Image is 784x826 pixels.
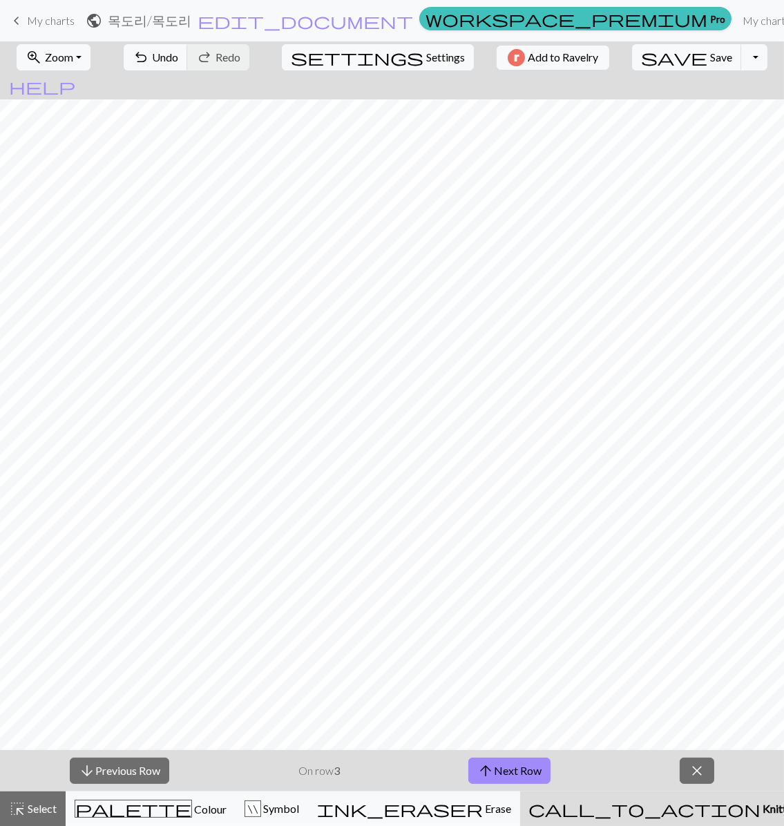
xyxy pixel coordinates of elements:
[632,44,742,70] button: Save
[261,802,299,815] span: Symbol
[198,11,413,30] span: edit_document
[334,764,340,777] strong: 3
[282,44,474,70] button: SettingsSettings
[477,761,494,780] span: arrow_upward
[528,49,598,66] span: Add to Ravelry
[483,802,511,815] span: Erase
[291,48,423,67] span: settings
[8,11,25,30] span: keyboard_arrow_left
[75,799,191,818] span: palette
[710,50,732,64] span: Save
[192,803,227,816] span: Colour
[79,761,95,780] span: arrow_downward
[426,49,465,66] span: Settings
[317,799,483,818] span: ink_eraser
[26,802,57,815] span: Select
[689,761,705,780] span: close
[133,48,149,67] span: undo
[426,9,707,28] span: workspace_premium
[86,11,102,30] span: public
[124,44,188,70] button: Undo
[298,762,340,779] p: On row
[26,48,42,67] span: zoom_in
[291,49,423,66] i: Settings
[468,758,551,784] button: Next Row
[508,49,525,66] img: Ravelry
[8,9,75,32] a: My charts
[9,799,26,818] span: highlight_alt
[108,12,191,28] h2: 목도리 / 목도리
[152,50,178,64] span: Undo
[528,799,761,818] span: call_to_action
[236,791,308,826] button: " Symbol
[641,48,707,67] span: save
[66,791,236,826] button: Colour
[419,7,732,30] a: Pro
[9,77,75,96] span: help
[70,758,169,784] button: Previous Row
[308,791,520,826] button: Erase
[27,14,75,27] span: My charts
[497,46,609,70] button: Add to Ravelry
[245,801,260,818] div: "
[45,50,73,64] span: Zoom
[17,44,90,70] button: Zoom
